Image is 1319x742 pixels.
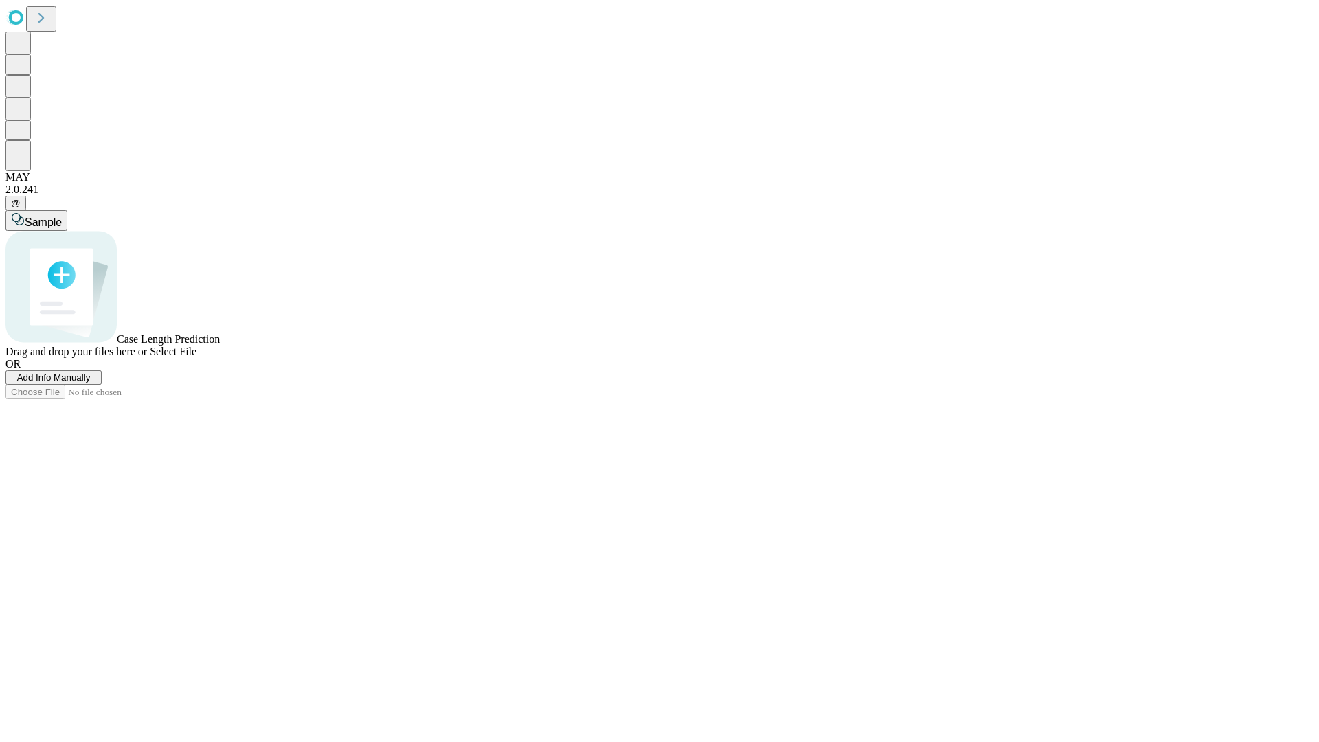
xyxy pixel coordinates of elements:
span: Case Length Prediction [117,333,220,345]
span: Select File [150,346,196,357]
button: Sample [5,210,67,231]
div: 2.0.241 [5,183,1314,196]
span: OR [5,358,21,370]
span: @ [11,198,21,208]
button: @ [5,196,26,210]
span: Add Info Manually [17,372,91,383]
button: Add Info Manually [5,370,102,385]
span: Sample [25,216,62,228]
span: Drag and drop your files here or [5,346,147,357]
div: MAY [5,171,1314,183]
